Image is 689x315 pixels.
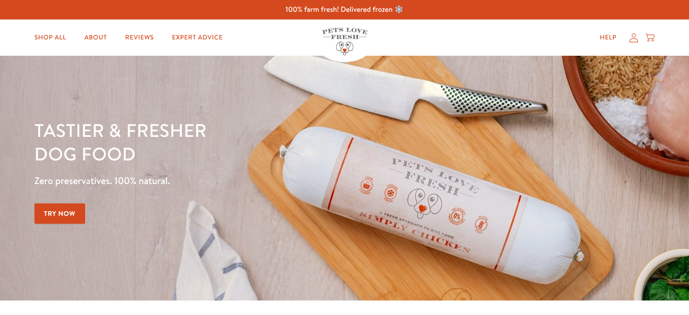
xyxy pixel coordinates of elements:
[165,29,230,47] a: Expert Advice
[118,29,161,47] a: Reviews
[34,204,85,224] a: Try Now
[593,29,624,47] a: Help
[322,28,367,55] img: Pets Love Fresh
[34,173,448,189] p: Zero preservatives. 100% natural.
[34,118,448,165] h1: Tastier & fresher dog food
[27,29,73,47] a: Shop All
[77,29,114,47] a: About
